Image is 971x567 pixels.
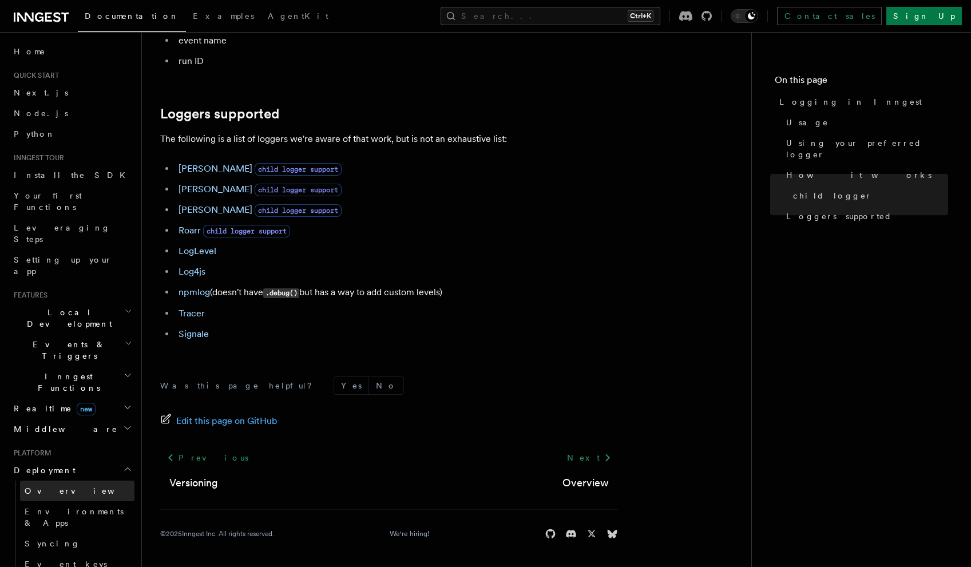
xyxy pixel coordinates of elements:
a: Contact sales [777,7,882,25]
span: Inngest tour [9,153,64,162]
a: Sign Up [886,7,962,25]
span: Using your preferred logger [786,137,948,160]
span: Edit this page on GitHub [176,413,278,429]
a: LogLevel [179,245,216,256]
span: Documentation [85,11,179,21]
span: Loggers supported [786,211,892,222]
code: .debug() [263,288,299,298]
a: Examples [186,3,261,31]
a: [PERSON_NAME] [179,184,252,195]
span: Examples [193,11,254,21]
span: Your first Functions [14,191,82,212]
span: child logger [793,190,872,201]
h4: On this page [775,73,948,92]
span: Quick start [9,71,59,80]
span: Environments & Apps [25,507,124,528]
a: Tracer [179,308,205,319]
a: Python [9,124,134,144]
span: Python [14,129,56,138]
span: Install the SDK [14,171,132,180]
span: Overview [25,486,142,495]
a: Node.js [9,103,134,124]
a: Previous [160,447,255,468]
a: Overview [562,475,609,491]
p: The following is a list of loggers we're aware of that work, but is not an exhaustive list: [160,131,618,147]
button: Events & Triggers [9,334,134,366]
button: Inngest Functions [9,366,134,398]
a: Setting up your app [9,249,134,281]
span: Middleware [9,423,118,435]
a: Home [9,41,134,62]
span: Usage [786,117,829,128]
button: Yes [334,377,368,394]
a: Logging in Inngest [775,92,948,112]
a: Next [560,447,618,468]
a: Documentation [78,3,186,32]
a: Your first Functions [9,185,134,217]
span: How it works [786,169,932,181]
button: No [369,377,403,394]
span: child logger support [255,184,342,196]
button: Search...Ctrl+K [441,7,660,25]
a: npmlog [179,287,210,298]
p: Was this page helpful? [160,380,320,391]
a: Log4js [179,266,205,277]
span: Leveraging Steps [14,223,110,244]
li: (doesn't have but has a way to add custom levels) [175,284,618,301]
span: Deployment [9,465,76,476]
span: Home [14,46,46,57]
button: Local Development [9,302,134,334]
span: child logger support [255,204,342,217]
span: child logger support [255,163,342,176]
a: Next.js [9,82,134,103]
a: Roarr [179,225,201,236]
span: Logging in Inngest [779,96,922,108]
a: Using your preferred logger [782,133,948,165]
span: Local Development [9,307,125,330]
a: child logger [788,185,948,206]
button: Deployment [9,460,134,481]
a: Usage [782,112,948,133]
a: Versioning [169,475,218,491]
button: Realtimenew [9,398,134,419]
span: Syncing [25,539,80,548]
button: Middleware [9,419,134,439]
a: We're hiring! [390,529,429,538]
a: Install the SDK [9,165,134,185]
span: Events & Triggers [9,339,125,362]
a: Edit this page on GitHub [160,413,278,429]
span: child logger support [203,225,290,237]
span: new [77,403,96,415]
span: Node.js [14,109,68,118]
span: Setting up your app [14,255,112,276]
a: Signale [179,328,209,339]
a: Leveraging Steps [9,217,134,249]
a: How it works [782,165,948,185]
a: Loggers supported [782,206,948,227]
kbd: Ctrl+K [628,10,653,22]
span: AgentKit [268,11,328,21]
li: event name [175,33,618,49]
span: Platform [9,449,51,458]
a: Loggers supported [160,106,279,122]
a: [PERSON_NAME] [179,204,252,215]
a: Environments & Apps [20,501,134,533]
button: Toggle dark mode [731,9,758,23]
li: run ID [175,53,618,69]
span: Inngest Functions [9,371,124,394]
a: AgentKit [261,3,335,31]
span: Features [9,291,47,300]
a: [PERSON_NAME] [179,163,252,174]
div: © 2025 Inngest Inc. All rights reserved. [160,529,274,538]
span: Next.js [14,88,68,97]
a: Overview [20,481,134,501]
span: Realtime [9,403,96,414]
a: Syncing [20,533,134,554]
